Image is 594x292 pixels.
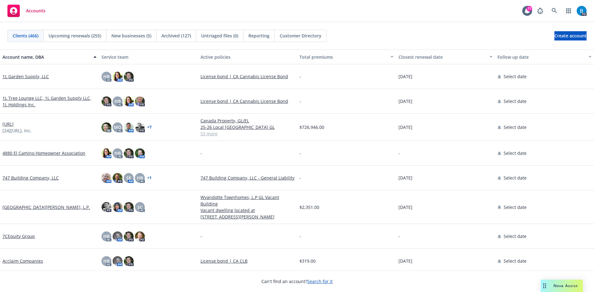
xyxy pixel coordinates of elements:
[280,32,321,39] span: Customer Directory
[135,122,145,132] img: photo
[398,54,486,60] div: Closest renewal date
[504,233,527,239] span: Select date
[26,8,45,13] span: Accounts
[200,258,295,264] a: License bond | CA CLB
[200,117,295,124] a: Canada Property, GL/EL
[398,73,412,80] span: [DATE]
[147,125,152,129] a: + 7
[103,73,110,80] span: HB
[497,54,585,60] div: Follow up date
[114,124,121,130] span: MQ
[113,173,123,183] img: photo
[200,194,295,207] a: Wyandotte Townhomes, L.P GL Vacant Building
[124,256,134,266] img: photo
[2,54,90,60] div: Account name, DBA
[124,72,134,82] img: photo
[2,233,35,239] a: 7CEquity Group
[111,32,151,39] span: New businesses (5)
[113,256,123,266] img: photo
[200,73,295,80] a: License bond | CA Cannabis License Bond
[398,233,400,239] span: -
[103,258,110,264] span: HB
[548,5,561,17] a: Search
[248,32,269,39] span: Reporting
[124,96,134,106] img: photo
[398,98,412,104] span: [DATE]
[200,54,295,60] div: Active policies
[398,258,412,264] span: [DATE]
[2,204,90,210] a: [GEOGRAPHIC_DATA][PERSON_NAME], L.P.
[137,204,143,210] span: SC
[299,258,316,264] span: $319.00
[103,233,110,239] span: HB
[2,175,59,181] a: 747 Building Company, LLC
[126,175,131,181] span: SE
[137,175,143,181] span: HB
[299,124,324,130] span: $726,946.00
[554,31,587,40] a: Create account
[161,32,191,39] span: Archived (127)
[504,150,527,156] span: Select date
[101,122,111,132] img: photo
[2,150,85,156] a: 4880 El Camino Homeowner Association
[124,122,134,132] img: photo
[201,32,238,39] span: Untriaged files (0)
[13,32,38,39] span: Clients (466)
[504,204,527,210] span: Select date
[398,124,412,130] span: [DATE]
[504,124,527,130] span: Select date
[200,207,295,220] a: Vacant dwelling located at [STREET_ADDRESS][PERSON_NAME]
[299,150,301,156] span: -
[398,204,412,210] span: [DATE]
[553,283,578,288] span: Nova Assist
[299,204,319,210] span: $2,351.00
[200,124,295,130] a: 25-26 Local [GEOGRAPHIC_DATA] GL
[114,98,121,104] span: HB
[135,148,145,158] img: photo
[307,278,333,284] a: Search for it
[398,175,412,181] span: [DATE]
[124,202,134,212] img: photo
[2,121,14,127] a: [URL]
[147,176,152,180] a: + 1
[577,6,587,16] img: photo
[135,231,145,241] img: photo
[495,49,594,64] button: Follow up date
[2,127,32,134] span: [24][URL], Inc.
[113,231,123,241] img: photo
[2,95,97,108] a: 1L Tree Lounge LLC, 1L Garden Supply LLC, 1L Holdings Inc.
[113,202,123,212] img: photo
[200,130,295,137] a: 53 more
[101,96,111,106] img: photo
[504,98,527,104] span: Select date
[2,258,43,264] a: Acclaim Companies
[541,280,549,292] div: Drag to move
[398,150,400,156] span: -
[261,278,333,285] span: Can't find an account?
[297,49,396,64] button: Total premiums
[135,96,145,106] img: photo
[200,233,202,239] span: -
[200,150,202,156] span: -
[49,32,101,39] span: Upcoming renewals (255)
[101,54,196,60] div: Service team
[396,49,495,64] button: Closest renewal date
[504,175,527,181] span: Select date
[200,98,295,104] a: License bond | CA Cannabis License Bond
[299,98,301,104] span: -
[299,175,301,181] span: -
[99,49,198,64] button: Service team
[527,6,532,11] div: 77
[562,5,575,17] a: Switch app
[5,2,48,19] a: Accounts
[124,231,134,241] img: photo
[101,173,111,183] img: photo
[101,148,111,158] img: photo
[554,30,587,42] span: Create account
[299,73,301,80] span: -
